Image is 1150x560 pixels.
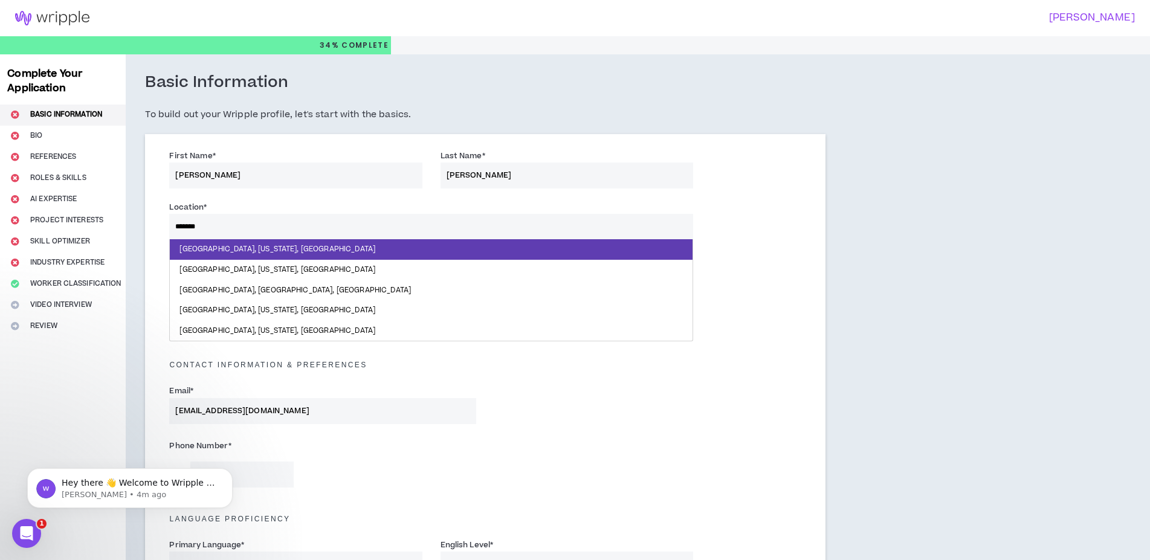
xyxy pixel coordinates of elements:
span: 1 [37,519,47,529]
label: Location [169,198,207,217]
div: [GEOGRAPHIC_DATA], [US_STATE], [GEOGRAPHIC_DATA] [170,321,692,341]
h3: Complete Your Application [2,66,123,95]
iframe: Intercom live chat [12,519,41,548]
h5: Language Proficiency [160,515,810,523]
h5: Contact Information & preferences [160,361,810,369]
h5: To build out your Wripple profile, let's start with the basics. [145,108,825,122]
label: Email [169,381,193,401]
input: Enter Email [169,398,476,424]
input: Last Name [441,163,693,188]
p: 34% [320,36,389,54]
h3: [PERSON_NAME] [567,12,1135,24]
div: [GEOGRAPHIC_DATA], [US_STATE], [GEOGRAPHIC_DATA] [170,260,692,280]
div: [GEOGRAPHIC_DATA], [GEOGRAPHIC_DATA], [GEOGRAPHIC_DATA] [170,280,692,301]
label: English Level [441,535,494,555]
label: Phone Number [169,436,476,455]
label: Last Name [441,146,485,166]
label: First Name [169,146,215,166]
h3: Basic Information [145,72,288,93]
iframe: Intercom notifications message [9,443,251,527]
div: [GEOGRAPHIC_DATA], [US_STATE], [GEOGRAPHIC_DATA] [170,239,692,260]
input: First Name [169,163,422,188]
span: Complete [339,40,389,51]
div: [GEOGRAPHIC_DATA], [US_STATE], [GEOGRAPHIC_DATA] [170,300,692,321]
label: Primary Language [169,535,244,555]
